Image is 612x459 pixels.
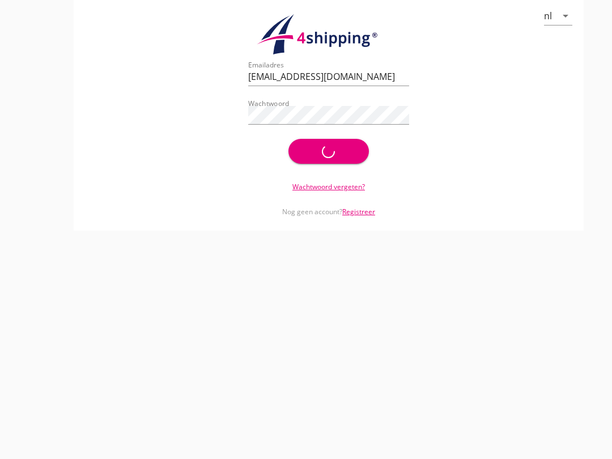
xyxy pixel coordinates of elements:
div: Nog geen account? [248,192,409,217]
a: Registreer [342,207,375,216]
input: Emailadres [248,67,409,86]
a: Wachtwoord vergeten? [292,182,365,192]
i: arrow_drop_down [559,9,572,23]
div: nl [544,11,552,21]
img: logo.1f945f1d.svg [255,14,402,56]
